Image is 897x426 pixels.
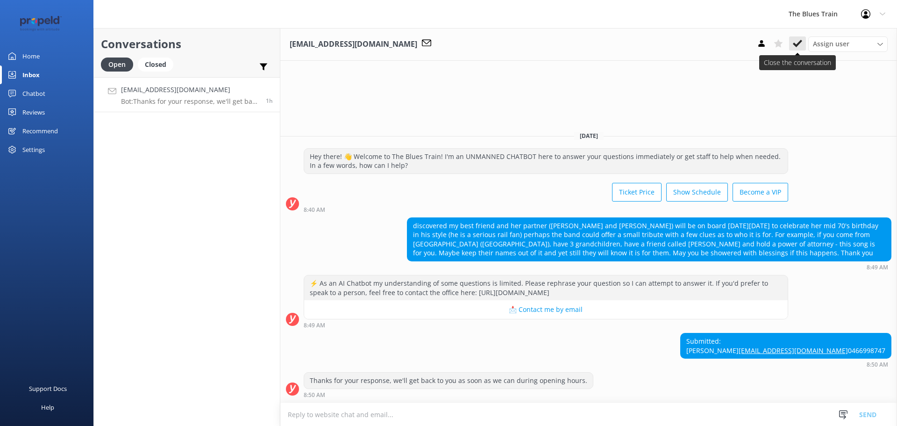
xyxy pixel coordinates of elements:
div: Hey there! 👋 Welcome to The Blues Train! I'm an UNMANNED CHATBOT here to answer your questions im... [304,149,788,173]
div: discovered my best friend and her partner ([PERSON_NAME] and [PERSON_NAME]) will be on board [DAT... [407,218,891,261]
div: Sep 02 2025 08:40am (UTC +10:00) Australia/Sydney [304,206,788,213]
div: Help [41,398,54,417]
div: Open [101,58,133,72]
div: Submitted: [PERSON_NAME] 0466998747 [681,333,891,358]
h4: [EMAIL_ADDRESS][DOMAIN_NAME] [121,85,259,95]
div: Sep 02 2025 08:50am (UTC +10:00) Australia/Sydney [680,361,891,368]
span: Sep 02 2025 08:50am (UTC +10:00) Australia/Sydney [266,97,273,105]
a: [EMAIL_ADDRESS][DOMAIN_NAME]Bot:Thanks for your response, we'll get back to you as soon as we can... [94,77,280,112]
div: Thanks for your response, we'll get back to you as soon as we can during opening hours. [304,373,593,389]
strong: 8:49 AM [867,265,888,270]
button: 📩 Contact me by email [304,300,788,319]
div: Recommend [22,122,58,140]
h3: [EMAIL_ADDRESS][DOMAIN_NAME] [290,38,417,51]
div: ⚡ As an AI Chatbot my understanding of some questions is limited. Please rephrase your question s... [304,275,788,300]
p: Bot: Thanks for your response, we'll get back to you as soon as we can during opening hours. [121,97,259,106]
strong: 8:50 AM [304,392,325,398]
img: 12-1677471078.png [14,16,68,31]
span: [DATE] [574,132,604,140]
div: Support Docs [29,379,67,398]
div: Assign User [808,36,888,51]
div: Chatbot [22,84,45,103]
button: Ticket Price [612,183,662,202]
a: [EMAIL_ADDRESS][DOMAIN_NAME] [739,346,848,355]
div: Closed [138,58,173,72]
strong: 8:50 AM [867,362,888,368]
div: Settings [22,140,45,159]
button: Show Schedule [666,183,728,202]
div: Home [22,47,40,65]
div: Sep 02 2025 08:49am (UTC +10:00) Australia/Sydney [304,322,788,328]
strong: 8:40 AM [304,207,325,213]
div: Inbox [22,65,40,84]
a: Closed [138,59,178,69]
div: Sep 02 2025 08:49am (UTC +10:00) Australia/Sydney [407,264,891,270]
div: Sep 02 2025 08:50am (UTC +10:00) Australia/Sydney [304,391,593,398]
h2: Conversations [101,35,273,53]
button: Become a VIP [733,183,788,202]
a: Open [101,59,138,69]
strong: 8:49 AM [304,323,325,328]
span: Assign user [813,39,849,49]
div: Reviews [22,103,45,122]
